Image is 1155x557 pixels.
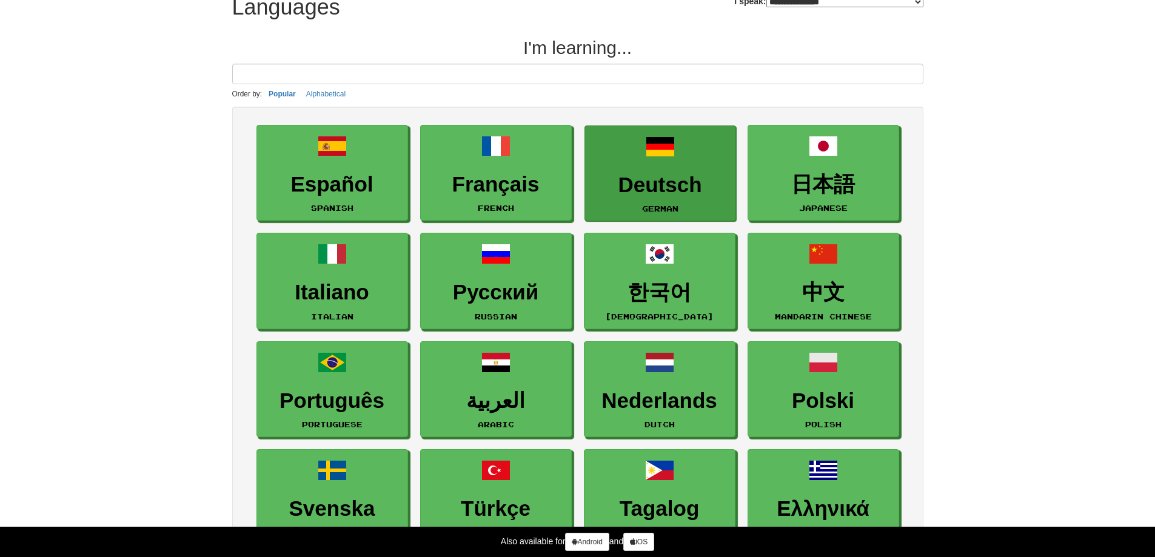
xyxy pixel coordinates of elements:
small: Russian [475,312,517,321]
small: Mandarin Chinese [775,312,872,321]
small: Arabic [478,420,514,429]
a: العربيةArabic [420,341,572,438]
h3: Русский [427,281,565,304]
h3: 中文 [754,281,892,304]
a: PortuguêsPortuguese [256,341,408,438]
h3: 한국어 [591,281,729,304]
h3: العربية [427,389,565,413]
small: French [478,204,514,212]
small: Italian [311,312,353,321]
h3: Español [263,173,401,196]
h3: Français [427,173,565,196]
a: NederlandsDutch [584,341,735,438]
h3: Deutsch [591,173,729,197]
h3: Italiano [263,281,401,304]
a: TagalogTagalog [584,449,735,545]
small: Order by: [232,90,263,98]
h3: Svenska [263,497,401,521]
a: SvenskaSwedish [256,449,408,545]
a: 한국어[DEMOGRAPHIC_DATA] [584,233,735,329]
h3: Nederlands [591,389,729,413]
h3: Português [263,389,401,413]
a: FrançaisFrench [420,125,572,221]
h2: I'm learning... [232,38,923,58]
small: [DEMOGRAPHIC_DATA] [605,312,714,321]
small: Polish [805,420,842,429]
a: РусскийRussian [420,233,572,329]
a: ΕλληνικάGreek [748,449,899,545]
a: TürkçeTurkish [420,449,572,545]
h3: Türkçe [427,497,565,521]
h3: Ελληνικά [754,497,892,521]
a: EspañolSpanish [256,125,408,221]
h3: Tagalog [591,497,729,521]
a: Android [565,533,609,551]
a: DeutschGerman [584,125,736,222]
a: ItalianoItalian [256,233,408,329]
a: iOS [623,533,654,551]
h3: Polski [754,389,892,413]
h3: 日本語 [754,173,892,196]
small: Spanish [311,204,353,212]
a: 日本語Japanese [748,125,899,221]
small: Dutch [644,420,675,429]
a: PolskiPolish [748,341,899,438]
button: Alphabetical [303,87,349,101]
small: Portuguese [302,420,363,429]
a: 中文Mandarin Chinese [748,233,899,329]
button: Popular [265,87,300,101]
small: German [642,204,678,213]
small: Japanese [799,204,848,212]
